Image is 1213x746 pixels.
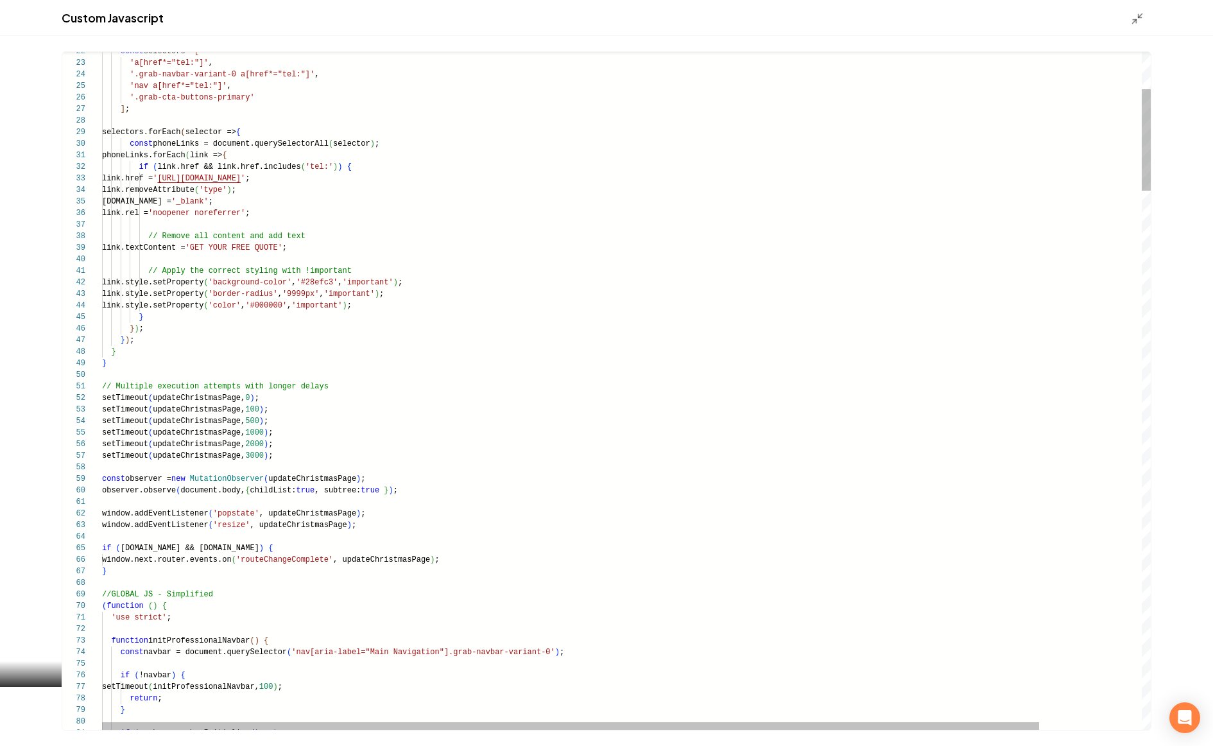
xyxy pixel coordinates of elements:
span: true [296,486,314,495]
span: phoneLinks = document.querySelectorAll [153,139,329,148]
span: 'important' [291,301,342,310]
span: link.href && link.href.includes [157,162,300,171]
span: ; [375,139,379,148]
span: , [319,290,323,299]
span: 'important' [324,290,375,299]
span: // Remove all content and add text [148,232,305,241]
span: childList: [250,486,296,495]
span: , [291,278,296,287]
span: ) [338,162,342,171]
span: , [278,290,282,299]
span: ( [287,648,291,657]
span: ; [268,440,273,449]
span: ; [379,290,384,299]
span: { [347,162,352,171]
span: , updateChristmasPage [250,521,347,530]
span: ; [268,451,273,460]
span: ; [347,301,352,310]
span: '#000000' [245,301,287,310]
span: ; [435,555,440,564]
span: ( [264,474,268,483]
span: ) [356,509,361,518]
span: 100 [259,682,273,691]
span: navbar = document.querySelector [144,648,287,657]
span: ) [370,139,375,148]
span: 'important' [342,278,393,287]
span: true [361,486,379,495]
span: ; [361,474,365,483]
span: ; [560,648,564,657]
span: , [338,278,342,287]
span: ( [301,162,305,171]
span: ; [268,428,273,437]
span: ; [398,278,402,287]
span: ) [264,451,268,460]
span: ) [264,428,268,437]
span: , [314,70,319,79]
span: , subtree: [314,486,361,495]
span: 'background-color' [209,278,292,287]
span: ; [352,521,356,530]
span: // Apply the correct styling with !important [148,266,352,275]
span: ) [333,162,338,171]
span: 'nav[aria-label="Main Navigation"].grab-navbar-var [291,648,522,657]
span: , updateChristmasPage [333,555,430,564]
span: { [264,636,268,645]
span: ; [282,243,287,252]
span: ) [430,555,434,564]
span: ) [343,301,347,310]
span: // Multiple execution attempts with longer delays [102,382,329,391]
span: ; [278,682,282,691]
span: , updateChristmasPage [259,509,356,518]
span: 'GET YOUR FREE QUOTE' [185,243,282,252]
span: 'routeChangeComplete' [236,555,333,564]
span: } [384,486,388,495]
span: , [287,301,291,310]
span: '.grab-navbar-variant-0 a[href*="tel:"]' [130,70,314,79]
span: 'border-radius' [209,290,278,299]
span: ) [264,440,268,449]
span: ) [375,290,379,299]
span: ( [329,139,333,148]
span: '9999px' [282,290,320,299]
span: updateChristmasPage [268,474,356,483]
span: ; [361,509,365,518]
span: { [268,544,273,553]
span: ) [347,521,352,530]
span: ; [264,405,268,414]
span: ; [264,417,268,426]
span: ) [273,682,277,691]
span: ; [393,486,398,495]
div: Open Intercom Messenger [1169,702,1200,733]
span: 'tel:' [305,162,333,171]
span: ) [356,474,361,483]
span: selector [333,139,370,148]
span: ) [555,648,560,657]
span: ) [393,278,398,287]
span: iant-0' [522,648,555,657]
span: '#28efc3' [296,278,338,287]
span: ) [389,486,393,495]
